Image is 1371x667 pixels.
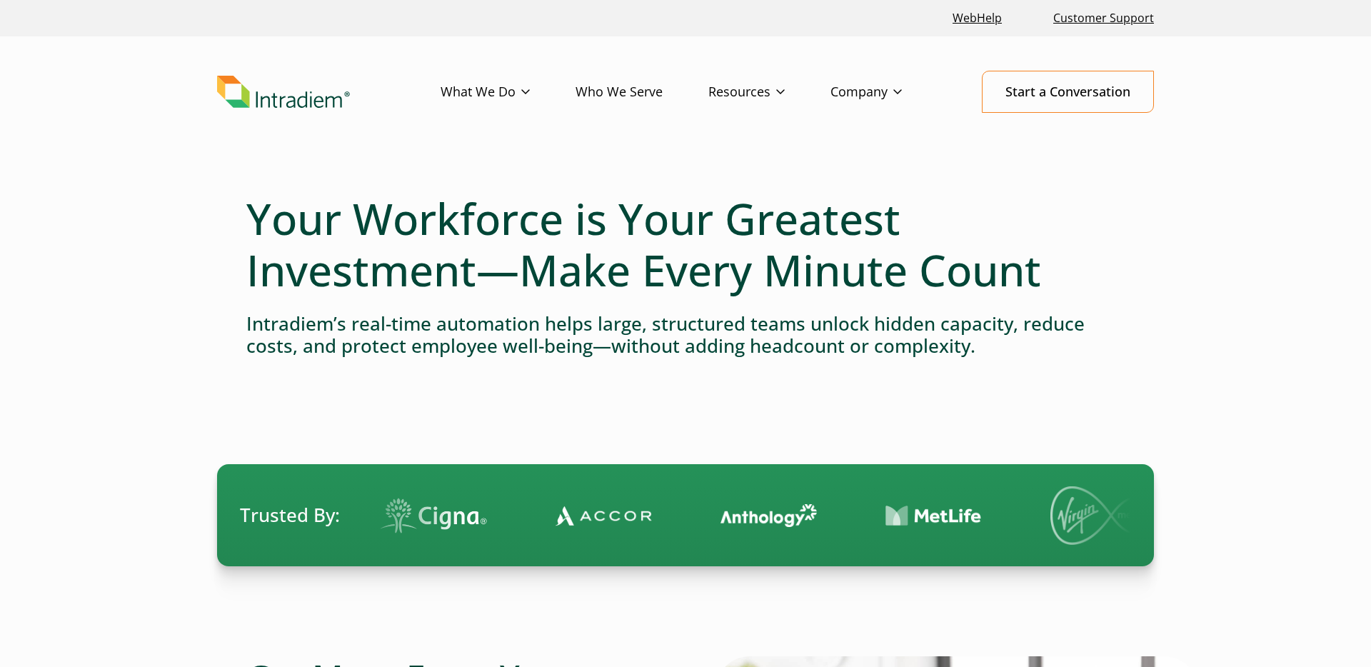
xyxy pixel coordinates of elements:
[830,71,948,113] a: Company
[982,71,1154,113] a: Start a Conversation
[217,76,350,109] img: Intradiem
[506,505,602,526] img: Contact Center Automation Accor Logo
[576,71,708,113] a: Who We Serve
[1048,3,1160,34] a: Customer Support
[1000,486,1100,545] img: Virgin Media logo.
[217,76,441,109] a: Link to homepage of Intradiem
[708,71,830,113] a: Resources
[240,502,340,528] span: Trusted By:
[441,71,576,113] a: What We Do
[246,193,1125,296] h1: Your Workforce is Your Greatest Investment—Make Every Minute Count
[835,505,932,527] img: Contact Center Automation MetLife Logo
[947,3,1008,34] a: Link opens in a new window
[246,313,1125,357] h4: Intradiem’s real-time automation helps large, structured teams unlock hidden capacity, reduce cos...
